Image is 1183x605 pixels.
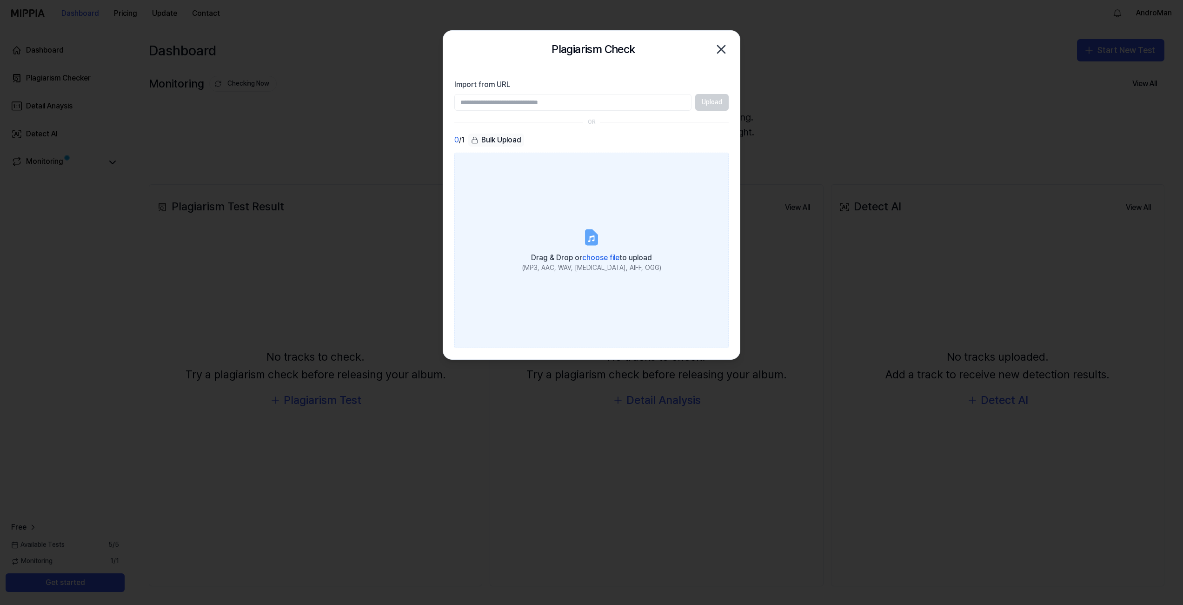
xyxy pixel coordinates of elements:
div: Bulk Upload [468,134,524,147]
div: (MP3, AAC, WAV, [MEDICAL_DATA], AIFF, OGG) [522,263,661,273]
span: 0 [454,134,459,146]
label: Import from URL [454,79,729,90]
div: OR [588,118,596,126]
button: Bulk Upload [468,134,524,147]
h2: Plagiarism Check [552,40,635,58]
div: / 1 [454,134,465,147]
span: Drag & Drop or to upload [531,253,652,262]
span: choose file [582,253,619,262]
